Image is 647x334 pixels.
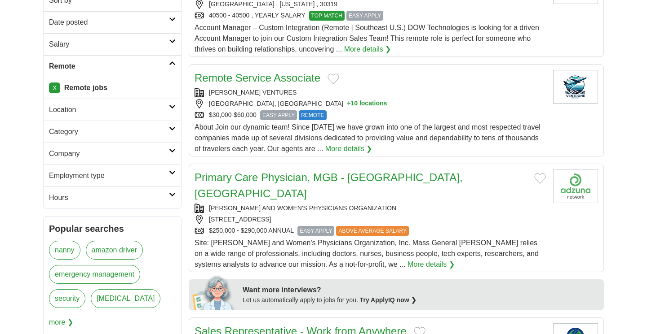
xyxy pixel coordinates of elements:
[44,143,181,165] a: Company
[49,61,169,72] h2: Remote
[86,241,143,260] a: amazon driver
[328,74,339,84] button: Add to favorite jobs
[49,126,169,137] h2: Category
[346,11,383,21] span: EASY APPLY
[49,222,176,235] h2: Popular searches
[408,259,455,270] a: More details ❯
[195,226,546,236] div: $250,000 - $290,000 ANNUAL
[195,204,546,213] div: [PERSON_NAME] AND WOMEN'S PHYSICIANS ORGANIZATION
[243,295,598,305] div: Let us automatically apply to jobs for you.
[299,110,326,120] span: REMOTE
[195,99,546,108] div: [GEOGRAPHIC_DATA], [GEOGRAPHIC_DATA]
[195,123,541,152] span: About Join our dynamic team! Since [DATE] we have grown into one of the largest and most respecte...
[91,289,160,308] a: [MEDICAL_DATA]
[195,72,320,84] a: Remote Service Associate
[49,265,140,284] a: emergency management
[44,121,181,143] a: Category
[260,110,297,120] span: EASY APPLY
[553,70,598,104] img: Company logo
[64,84,107,91] strong: Remote jobs
[195,110,546,120] div: $30,000-$60,000
[49,17,169,28] h2: Date posted
[44,33,181,55] a: Salary
[360,296,417,304] a: Try ApplyIQ now ❯
[297,226,334,236] span: EASY APPLY
[344,44,391,55] a: More details ❯
[243,285,598,295] div: Want more interviews?
[49,313,73,331] span: more ❯
[49,192,169,203] h2: Hours
[44,11,181,33] a: Date posted
[195,88,546,97] div: [PERSON_NAME] VENTURES
[347,99,387,108] button: +10 locations
[44,99,181,121] a: Location
[195,239,539,268] span: Site: [PERSON_NAME] and Women's Physicians Organization, Inc. Mass General [PERSON_NAME] relies o...
[49,289,85,308] a: security
[195,24,539,53] span: Account Manager – Custom Integration (Remote | Southeast U.S.) DOW Technologies is looking for a ...
[195,215,546,224] div: [STREET_ADDRESS]
[44,165,181,187] a: Employment type
[325,143,372,154] a: More details ❯
[309,11,345,21] span: TOP MATCH
[49,82,60,93] a: X
[534,173,546,184] button: Add to favorite jobs
[195,11,546,21] div: 40500 - 40500 , YEARLY SALARY
[192,274,236,310] img: apply-iq-scientist.png
[49,39,169,50] h2: Salary
[553,169,598,203] img: Company logo
[49,241,80,260] a: nanny
[347,99,350,108] span: +
[44,187,181,208] a: Hours
[44,55,181,77] a: Remote
[49,148,169,159] h2: Company
[49,104,169,115] h2: Location
[49,170,169,181] h2: Employment type
[336,226,409,236] span: ABOVE AVERAGE SALARY
[195,171,463,200] a: Primary Care Physician, MGB - [GEOGRAPHIC_DATA], [GEOGRAPHIC_DATA]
